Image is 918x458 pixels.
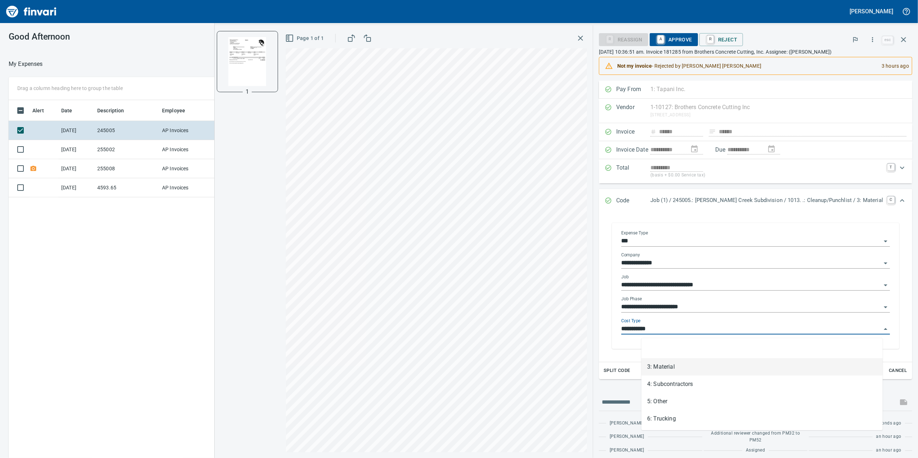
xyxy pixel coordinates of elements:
li: 4: Subcontractors [641,376,883,393]
p: My Expenses [9,60,43,68]
span: Date [61,106,72,115]
li: 6: Trucking [641,410,883,427]
label: Company [621,253,640,257]
button: RReject [699,33,743,46]
h5: [PERSON_NAME] [850,8,893,15]
td: [DATE] [58,178,94,197]
li: 5: Other [641,393,883,410]
button: Split Code [602,365,632,376]
span: [PERSON_NAME] [610,420,644,427]
span: Close invoice [881,31,912,48]
p: Code [616,196,650,206]
td: [DATE] [58,140,94,159]
p: [DATE] 10:36:51 am. Invoice 181285 from Brothers Concrete Cutting, Inc. Assignee: ([PERSON_NAME]) [599,48,912,55]
p: Job (1) / 245005.: [PERSON_NAME] Creek Subdivision / 1013. .: Cleanup/Punchlist / 3: Material [650,196,883,205]
span: Assigned [746,447,765,454]
p: (basis + $0.00 Service tax) [650,172,883,179]
p: Drag a column heading here to group the table [17,85,123,92]
div: Expand [599,159,912,183]
div: Expand [599,213,912,379]
td: AP Invoices [159,178,213,197]
td: 4593.65 [94,178,159,197]
td: 255008 [94,159,159,178]
span: Additional reviewer changed from PM32 to PM52 [707,430,803,444]
span: This records your message into the invoice and notifies anyone mentioned [895,394,912,411]
button: Open [881,236,891,246]
a: A [657,35,664,43]
span: [PERSON_NAME] [610,447,644,454]
span: Receipt Required [30,166,37,171]
h3: Good Afternoon [9,32,237,42]
button: Open [881,280,891,290]
button: Open [881,302,891,312]
span: Employee [162,106,194,115]
span: Cancel [888,367,908,375]
label: Cost Type [621,319,641,323]
span: Date [61,106,82,115]
div: Reassign [599,36,648,42]
span: Description [97,106,134,115]
button: Open [881,258,891,268]
button: Flag [847,32,863,48]
button: Page 1 of 1 [284,32,327,45]
label: Job Phase [621,297,642,301]
span: Reject [705,33,737,46]
a: C [887,196,895,203]
img: Page 1 [223,37,272,86]
button: More [865,32,881,48]
label: Expense Type [621,231,648,235]
td: 245005 [94,121,159,140]
td: AP Invoices [159,140,213,159]
span: Description [97,106,124,115]
td: 255002 [94,140,159,159]
a: T [887,163,895,171]
nav: breadcrumb [9,60,43,68]
button: Close [881,324,891,334]
p: Total [616,163,650,179]
td: [DATE] [58,121,94,140]
span: an hour ago [876,433,901,440]
a: R [707,35,714,43]
div: Expand [599,189,912,213]
span: [PERSON_NAME] [610,433,644,440]
label: Job [621,275,629,279]
td: [DATE] [58,159,94,178]
strong: Not my invoice [617,63,652,69]
span: Page 1 of 1 [287,34,324,43]
img: Finvari [4,3,58,20]
span: Alert [32,106,53,115]
span: Split Code [604,367,630,375]
button: Cancel [886,365,909,376]
li: 3: Material [641,358,883,376]
div: 3 hours ago [876,59,909,72]
span: Employee [162,106,185,115]
span: an hour ago [876,447,901,454]
button: AApprove [650,33,698,46]
td: AP Invoices [159,159,213,178]
button: [PERSON_NAME] [848,6,895,17]
div: - Rejected by [PERSON_NAME] [PERSON_NAME] [617,59,876,72]
p: 1 [246,87,249,96]
a: esc [882,36,893,44]
td: AP Invoices [159,121,213,140]
span: Approve [655,33,692,46]
span: Alert [32,106,44,115]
